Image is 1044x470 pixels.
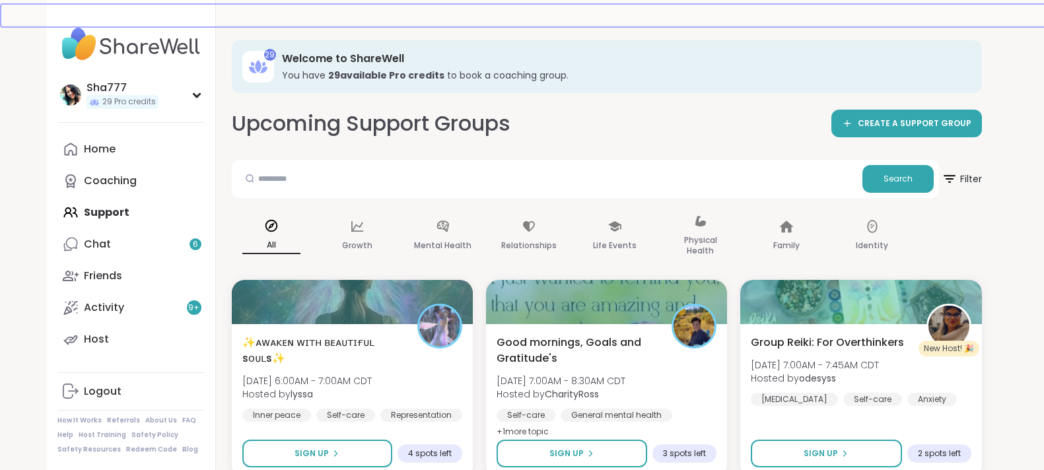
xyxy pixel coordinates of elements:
[751,335,904,351] span: Group Reiki: For Overthinkers
[549,448,584,459] span: Sign Up
[942,163,982,195] span: Filter
[57,133,205,165] a: Home
[282,69,963,82] h3: You have to book a coaching group.
[57,445,121,454] a: Safety Resources
[79,430,126,440] a: Host Training
[751,358,879,372] span: [DATE] 7:00AM - 7:45AM CDT
[57,323,205,355] a: Host
[282,51,963,66] h3: Welcome to ShareWell
[295,448,329,459] span: Sign Up
[191,175,201,185] iframe: Spotlight
[60,84,81,106] img: Sha777
[497,387,625,401] span: Hosted by
[663,448,706,459] span: 3 spots left
[316,409,375,422] div: Self-care
[291,387,313,401] b: lyssa
[182,416,196,425] a: FAQ
[501,238,557,253] p: Relationships
[193,239,198,250] span: 6
[182,445,198,454] a: Blog
[561,409,672,422] div: General mental health
[84,384,122,399] div: Logout
[328,69,444,82] b: 29 available Pro credit s
[804,448,838,459] span: Sign Up
[84,174,137,188] div: Coaching
[831,110,982,137] a: CREATE A SUPPORT GROUP
[84,300,124,315] div: Activity
[419,306,460,347] img: lyssa
[674,306,714,347] img: CharityRoss
[57,416,102,425] a: How It Works
[264,49,276,61] div: 29
[84,332,109,347] div: Host
[57,228,205,260] a: Chat6
[131,430,178,440] a: Safety Policy
[843,393,902,406] div: Self-care
[408,448,452,459] span: 4 spots left
[862,165,934,193] button: Search
[799,372,836,385] b: odesyss
[497,409,555,422] div: Self-care
[126,445,177,454] a: Redeem Code
[242,237,300,254] p: All
[942,160,982,198] button: Filter
[497,335,657,366] span: Good mornings, Goals and Gratitude's
[242,440,392,467] button: Sign Up
[919,341,979,356] div: New Host! 🎉
[497,440,647,467] button: Sign Up
[342,238,372,253] p: Growth
[57,21,205,67] img: ShareWell Nav Logo
[57,165,205,197] a: Coaching
[380,409,462,422] div: Representation
[884,173,913,185] span: Search
[57,376,205,407] a: Logout
[242,335,403,366] span: ✨ᴀᴡᴀᴋᴇɴ ᴡɪᴛʜ ʙᴇᴀᴜᴛɪғᴜʟ sᴏᴜʟs✨
[497,374,625,387] span: [DATE] 7:00AM - 8:30AM CDT
[242,387,372,401] span: Hosted by
[57,292,205,323] a: Activity9+
[907,393,957,406] div: Anxiety
[918,448,961,459] span: 2 spots left
[107,416,140,425] a: Referrals
[751,372,879,385] span: Hosted by
[84,269,122,283] div: Friends
[84,237,111,252] div: Chat
[751,440,901,467] button: Sign Up
[188,302,199,314] span: 9 +
[672,232,730,259] p: Physical Health
[242,374,372,387] span: [DATE] 6:00AM - 7:00AM CDT
[232,109,510,139] h2: Upcoming Support Groups
[87,81,158,95] div: Sha777
[102,96,156,108] span: 29 Pro credits
[57,260,205,292] a: Friends
[414,238,471,253] p: Mental Health
[928,306,969,347] img: odesyss
[856,238,888,253] p: Identity
[858,118,971,129] span: CREATE A SUPPORT GROUP
[84,142,116,156] div: Home
[242,409,311,422] div: Inner peace
[593,238,637,253] p: Life Events
[751,393,838,406] div: [MEDICAL_DATA]
[57,430,73,440] a: Help
[545,387,599,401] b: CharityRoss
[773,238,800,253] p: Family
[145,416,177,425] a: About Us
